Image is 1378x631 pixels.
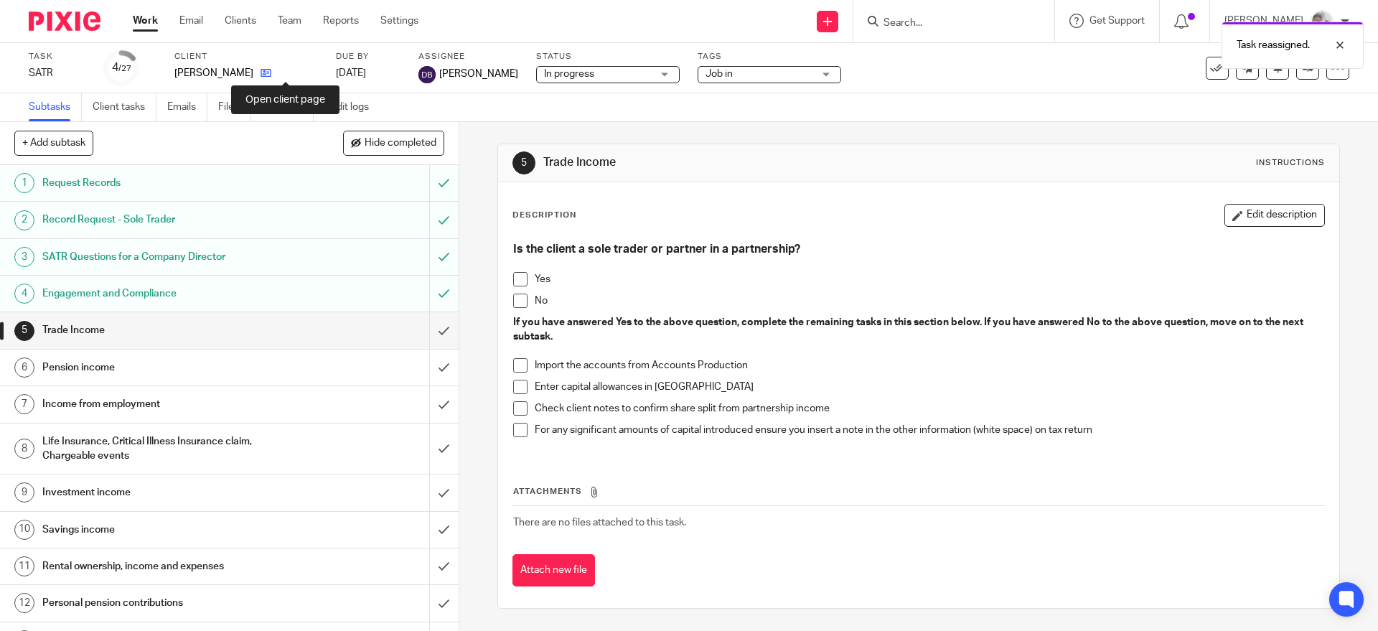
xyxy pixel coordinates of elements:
a: Client tasks [93,93,156,121]
p: Enter capital allowances in [GEOGRAPHIC_DATA] [535,380,1323,394]
h1: Trade Income [42,319,291,341]
div: SATR [29,66,86,80]
span: Attachments [513,487,582,495]
p: Description [512,210,576,221]
h1: Trade Income [543,155,950,170]
small: /27 [118,65,131,73]
div: 12 [14,593,34,613]
a: Files [218,93,250,121]
p: Check client notes to confirm share split from partnership income [535,401,1323,416]
div: 4 [112,60,131,76]
label: Task [29,51,86,62]
p: Task reassigned. [1237,38,1310,52]
div: 5 [14,321,34,341]
a: Email [179,14,203,28]
span: In progress [544,69,594,79]
h1: Engagement and Compliance [42,283,291,304]
h1: Record Request - Sole Trader [42,209,291,230]
span: There are no files attached to this task. [513,518,686,528]
div: 10 [14,520,34,540]
p: Import the accounts from Accounts Production [535,358,1323,373]
strong: If you have answered Yes to the above question, complete the remaining tasks in this section belo... [513,317,1306,342]
span: Hide completed [365,138,436,149]
img: Pixie [29,11,100,31]
a: Subtasks [29,93,82,121]
button: Hide completed [343,131,444,155]
p: No [535,294,1323,308]
p: [PERSON_NAME] [174,66,253,80]
a: Team [278,14,301,28]
h1: Investment income [42,482,291,503]
label: Status [536,51,680,62]
div: 2 [14,210,34,230]
a: Emails [167,93,207,121]
a: Audit logs [324,93,380,121]
div: 5 [512,151,535,174]
span: [DATE] [336,68,366,78]
h1: Income from employment [42,393,291,415]
div: 7 [14,394,34,414]
span: [PERSON_NAME] [439,67,518,81]
div: 3 [14,247,34,267]
a: Reports [323,14,359,28]
a: Notes (1) [261,93,314,121]
div: 11 [14,556,34,576]
div: 8 [14,439,34,459]
button: Attach new file [512,554,595,586]
a: Clients [225,14,256,28]
p: For any significant amounts of capital introduced ensure you insert a note in the other informati... [535,423,1323,437]
img: me.jpg [1311,10,1334,33]
strong: Is the client a sole trader or partner in a partnership? [513,243,800,255]
div: 4 [14,284,34,304]
button: + Add subtask [14,131,93,155]
label: Assignee [418,51,518,62]
div: 6 [14,357,34,378]
h1: SATR Questions for a Company Director [42,246,291,268]
span: Job in [706,69,733,79]
h1: Life Insurance, Critical Illness Insurance claim, Chargeable events [42,431,291,467]
h1: Pension income [42,357,291,378]
div: Instructions [1256,157,1325,169]
label: Due by [336,51,400,62]
img: svg%3E [418,66,436,83]
h1: Savings income [42,519,291,541]
h1: Rental ownership, income and expenses [42,556,291,577]
p: Yes [535,272,1323,286]
label: Client [174,51,318,62]
h1: Request Records [42,172,291,194]
div: 9 [14,482,34,503]
a: Work [133,14,158,28]
div: 1 [14,173,34,193]
a: Settings [380,14,418,28]
button: Edit description [1224,204,1325,227]
h1: Personal pension contributions [42,592,291,614]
